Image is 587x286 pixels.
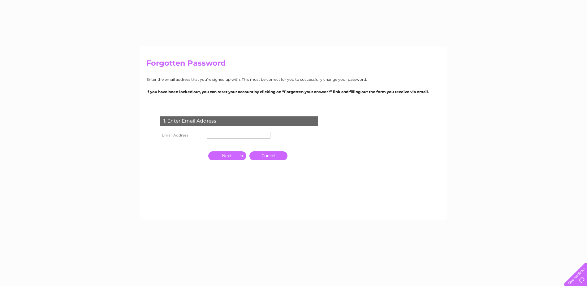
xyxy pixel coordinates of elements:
[146,76,441,82] p: Enter the email address that you're signed up with. This must be correct for you to successfully ...
[249,151,287,160] a: Cancel
[146,59,441,71] h2: Forgotten Password
[146,89,441,95] p: If you have been locked out, you can reset your account by clicking on “Forgotten your answer?” l...
[159,130,205,140] th: Email Address
[160,116,318,126] div: 1. Enter Email Address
